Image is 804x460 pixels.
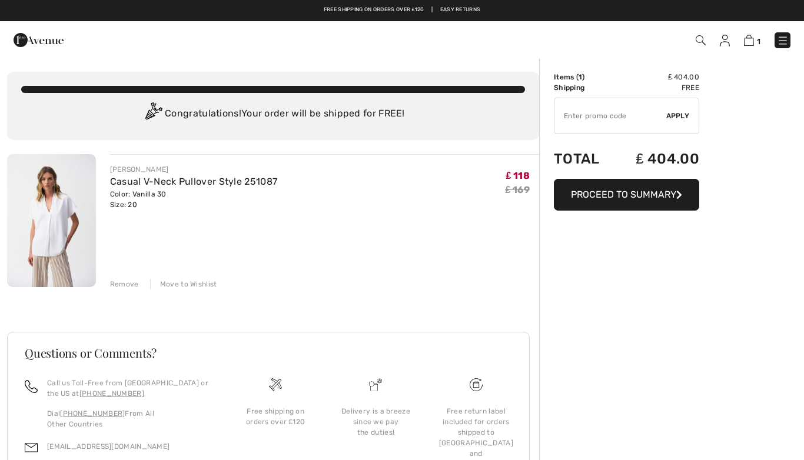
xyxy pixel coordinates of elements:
[554,179,699,211] button: Proceed to Summary
[25,441,38,454] img: email
[554,72,614,82] td: Items ( )
[554,139,614,179] td: Total
[47,442,170,451] a: [EMAIL_ADDRESS][DOMAIN_NAME]
[440,6,481,14] a: Easy Returns
[757,37,760,46] span: 1
[110,164,278,175] div: [PERSON_NAME]
[470,378,483,391] img: Free shipping on orders over &#8356;120
[150,279,217,289] div: Move to Wishlist
[506,170,530,181] span: ₤ 118
[506,184,530,195] s: ₤ 169
[369,378,382,391] img: Delivery is a breeze since we pay the duties!
[720,35,730,46] img: My Info
[324,6,424,14] a: Free shipping on orders over ₤120
[579,73,582,81] span: 1
[14,34,64,45] a: 1ère Avenue
[777,35,789,46] img: Menu
[614,82,699,93] td: Free
[666,111,690,121] span: Apply
[110,176,278,187] a: Casual V-Neck Pullover Style 251087
[47,408,211,429] p: Dial From All Other Countries
[79,389,144,398] a: [PHONE_NUMBER]
[47,378,211,399] p: Call us Toll-Free from [GEOGRAPHIC_DATA] or the US at
[60,409,125,418] a: [PHONE_NUMBER]
[431,6,433,14] span: |
[110,189,278,210] div: Color: Vanilla 30 Size: 20
[744,33,760,47] a: 1
[110,279,139,289] div: Remove
[554,82,614,93] td: Shipping
[269,378,282,391] img: Free shipping on orders over &#8356;120
[614,72,699,82] td: ₤ 404.00
[744,35,754,46] img: Shopping Bag
[141,102,165,126] img: Congratulation2.svg
[7,154,96,287] img: Casual V-Neck Pullover Style 251087
[614,139,699,179] td: ₤ 404.00
[25,347,512,359] h3: Questions or Comments?
[335,406,416,438] div: Delivery is a breeze since we pay the duties!
[696,35,706,45] img: Search
[21,102,525,126] div: Congratulations! Your order will be shipped for FREE!
[554,98,666,134] input: Promo code
[14,28,64,52] img: 1ère Avenue
[571,189,676,200] span: Proceed to Summary
[25,380,38,393] img: call
[235,406,316,427] div: Free shipping on orders over ₤120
